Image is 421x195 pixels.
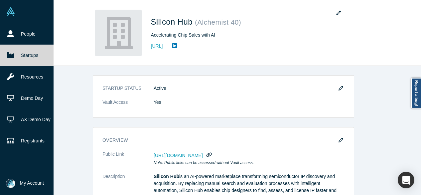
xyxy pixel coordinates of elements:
[6,7,15,16] img: Alchemist Vault Logo
[151,32,337,39] div: Accelerating Chip Sales with AI
[154,160,254,165] em: Note: Public links can be accessed without Vault access.
[20,180,44,187] span: My Account
[102,151,124,158] span: Public Link
[154,174,179,179] strong: Silicon Hub
[195,18,241,26] small: ( Alchemist 40 )
[154,99,345,106] dd: Yes
[102,99,154,113] dt: Vault Access
[6,179,44,188] button: My Account
[154,153,203,158] span: [URL][DOMAIN_NAME]
[154,85,345,92] dd: Active
[102,137,335,144] h3: overview
[95,10,142,56] img: Silicon Hub's Logo
[6,179,15,188] img: Mia Scott's Account
[151,17,195,26] span: Silicon Hub
[102,85,154,99] dt: STARTUP STATUS
[411,78,421,108] a: Report a bug!
[151,43,163,50] a: [URL]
